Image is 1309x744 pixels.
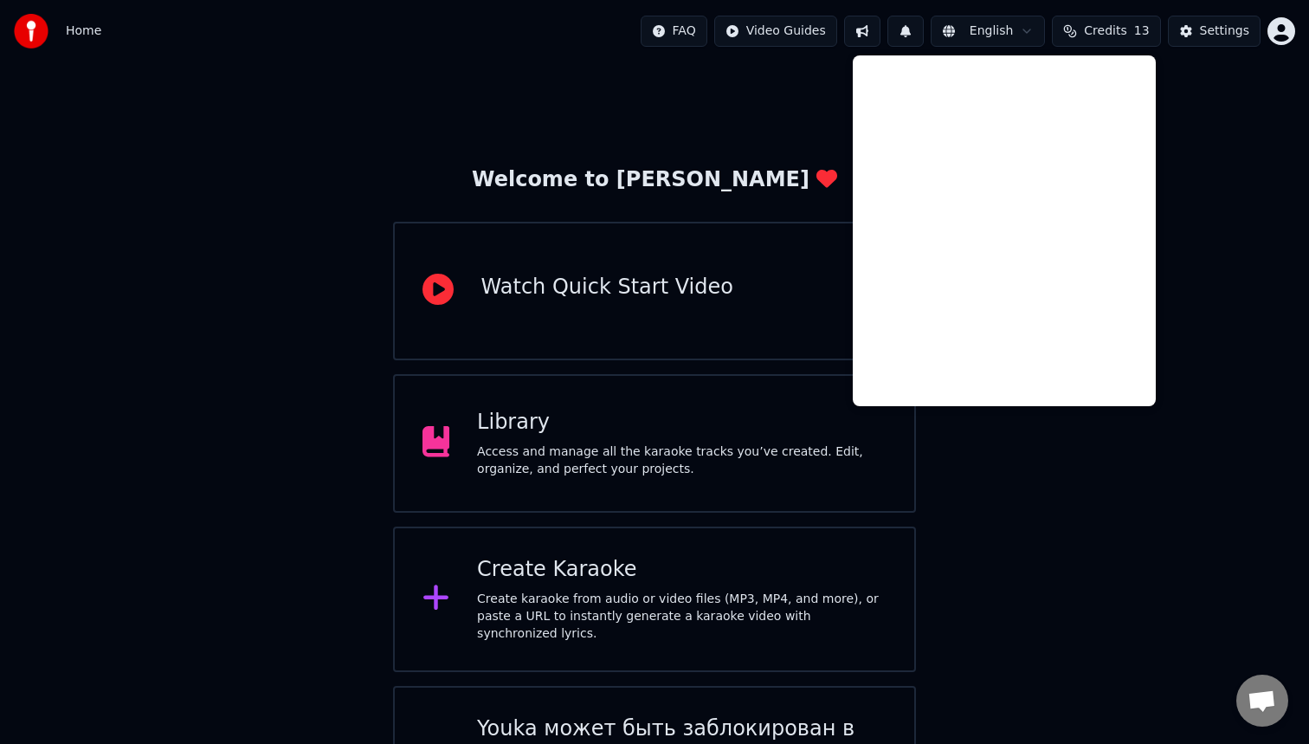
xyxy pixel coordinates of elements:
[1134,23,1150,40] span: 13
[641,16,707,47] button: FAQ
[1236,675,1288,727] a: Open chat
[1052,16,1160,47] button: Credits13
[481,274,733,301] div: Watch Quick Start Video
[1200,23,1249,40] div: Settings
[714,16,837,47] button: Video Guides
[477,443,887,478] div: Access and manage all the karaoke tracks you’ve created. Edit, organize, and perfect your projects.
[477,591,887,643] div: Create karaoke from audio or video files (MP3, MP4, and more), or paste a URL to instantly genera...
[14,14,48,49] img: youka
[1168,16,1261,47] button: Settings
[477,556,887,584] div: Create Karaoke
[1084,23,1126,40] span: Credits
[472,166,837,194] div: Welcome to [PERSON_NAME]
[477,409,887,437] div: Library
[66,23,101,40] span: Home
[66,23,101,40] nav: breadcrumb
